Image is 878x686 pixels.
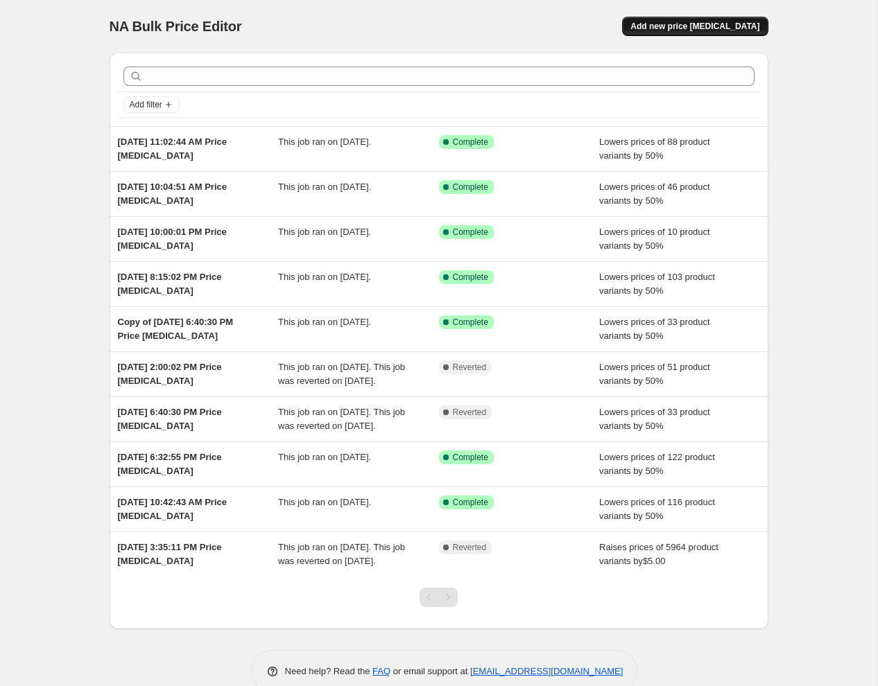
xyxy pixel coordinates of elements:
[278,317,371,327] span: This job ran on [DATE].
[599,362,710,386] span: Lowers prices of 51 product variants by 50%
[390,666,470,676] span: or email support at
[453,272,488,283] span: Complete
[118,182,227,206] span: [DATE] 10:04:51 AM Price [MEDICAL_DATA]
[285,666,373,676] span: Need help? Read the
[599,227,710,251] span: Lowers prices of 10 product variants by 50%
[453,407,487,418] span: Reverted
[599,272,715,296] span: Lowers prices of 103 product variants by 50%
[599,407,710,431] span: Lowers prices of 33 product variants by 50%
[278,497,371,507] span: This job ran on [DATE].
[118,407,222,431] span: [DATE] 6:40:30 PM Price [MEDICAL_DATA]
[278,182,371,192] span: This job ran on [DATE].
[118,317,234,341] span: Copy of [DATE] 6:40:30 PM Price [MEDICAL_DATA]
[599,182,710,206] span: Lowers prices of 46 product variants by 50%
[278,272,371,282] span: This job ran on [DATE].
[630,21,759,32] span: Add new price [MEDICAL_DATA]
[278,362,405,386] span: This job ran on [DATE]. This job was reverted on [DATE].
[453,227,488,238] span: Complete
[453,182,488,193] span: Complete
[420,588,458,607] nav: Pagination
[278,452,371,462] span: This job ran on [DATE].
[118,452,222,476] span: [DATE] 6:32:55 PM Price [MEDICAL_DATA]
[643,556,666,566] span: $5.00
[599,542,718,566] span: Raises prices of 5964 product variants by
[123,96,179,113] button: Add filter
[278,227,371,237] span: This job ran on [DATE].
[130,99,162,110] span: Add filter
[453,542,487,553] span: Reverted
[453,317,488,328] span: Complete
[453,137,488,148] span: Complete
[278,542,405,566] span: This job ran on [DATE]. This job was reverted on [DATE].
[118,272,222,296] span: [DATE] 8:15:02 PM Price [MEDICAL_DATA]
[118,542,222,566] span: [DATE] 3:35:11 PM Price [MEDICAL_DATA]
[599,137,710,161] span: Lowers prices of 88 product variants by 50%
[622,17,768,36] button: Add new price [MEDICAL_DATA]
[599,317,710,341] span: Lowers prices of 33 product variants by 50%
[470,666,623,676] a: [EMAIL_ADDRESS][DOMAIN_NAME]
[453,452,488,463] span: Complete
[278,407,405,431] span: This job ran on [DATE]. This job was reverted on [DATE].
[118,497,227,521] span: [DATE] 10:42:43 AM Price [MEDICAL_DATA]
[118,362,222,386] span: [DATE] 2:00:02 PM Price [MEDICAL_DATA]
[110,19,242,34] span: NA Bulk Price Editor
[118,227,227,251] span: [DATE] 10:00:01 PM Price [MEDICAL_DATA]
[278,137,371,147] span: This job ran on [DATE].
[372,666,390,676] a: FAQ
[453,497,488,508] span: Complete
[453,362,487,373] span: Reverted
[599,497,715,521] span: Lowers prices of 116 product variants by 50%
[599,452,715,476] span: Lowers prices of 122 product variants by 50%
[118,137,227,161] span: [DATE] 11:02:44 AM Price [MEDICAL_DATA]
